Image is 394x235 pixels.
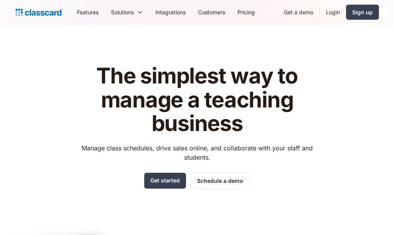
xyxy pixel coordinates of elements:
[111,8,134,16] div: Solutions
[191,173,250,189] a: Schedule a demo
[346,5,379,20] a: Sign up
[320,3,346,21] a: Login
[231,3,261,21] a: Pricing
[192,3,231,21] a: Customers
[352,8,373,16] div: Sign up
[74,64,320,136] h1: The simplest way to manage a teaching business
[278,3,319,21] a: Get a demo
[144,173,186,189] a: Get started
[15,7,61,18] a: Logo
[74,143,320,162] p: Manage class schedules, drive sales online, and collaborate with your staff and students.
[105,3,149,21] div: Solutions
[149,3,192,21] a: Integrations
[71,3,105,21] a: Features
